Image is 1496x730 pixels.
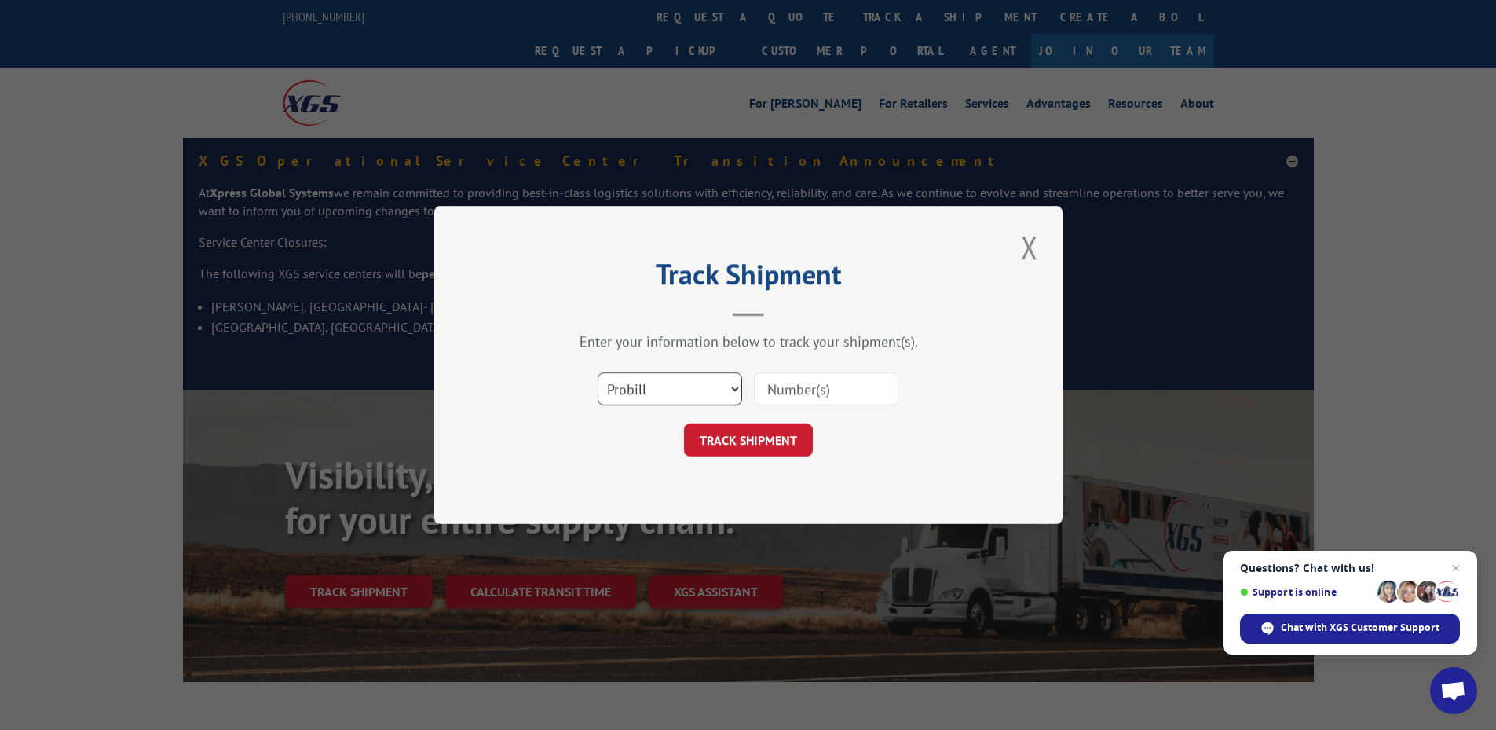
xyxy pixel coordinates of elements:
[754,372,898,405] input: Number(s)
[1240,562,1460,574] span: Questions? Chat with us!
[684,424,813,457] button: TRACK SHIPMENT
[1240,586,1372,598] span: Support is online
[1430,667,1477,714] a: Open chat
[1281,621,1439,635] span: Chat with XGS Customer Support
[1240,614,1460,644] span: Chat with XGS Customer Support
[513,332,984,350] div: Enter your information below to track your shipment(s).
[513,263,984,293] h2: Track Shipment
[1016,226,1043,269] button: Close modal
